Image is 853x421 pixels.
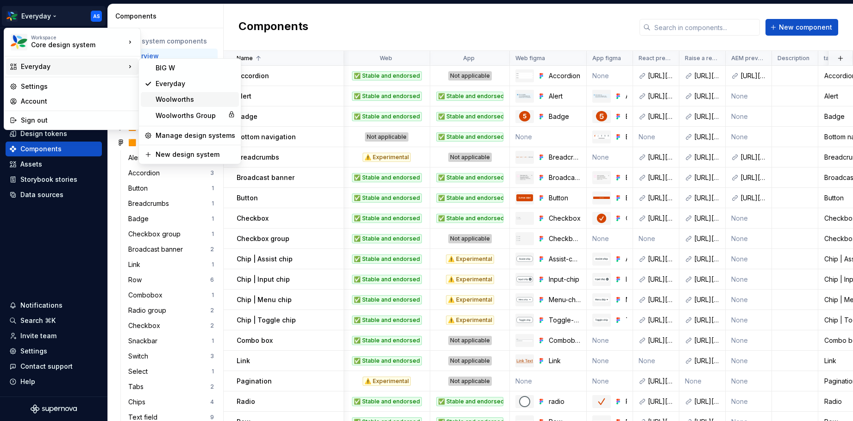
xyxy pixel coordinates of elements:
[31,35,125,40] div: Workspace
[21,116,135,125] div: Sign out
[21,97,135,106] div: Account
[31,40,110,50] div: Core design system
[156,63,235,73] div: BIG W
[21,82,135,91] div: Settings
[11,34,27,50] img: 551ca721-6c59-42a7-accd-e26345b0b9d6.png
[156,79,235,88] div: Everyday
[21,62,125,71] div: Everyday
[156,95,235,104] div: Woolworths
[156,111,224,120] div: Woolworths Group
[156,131,235,140] div: Manage design systems
[156,150,235,159] div: New design system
